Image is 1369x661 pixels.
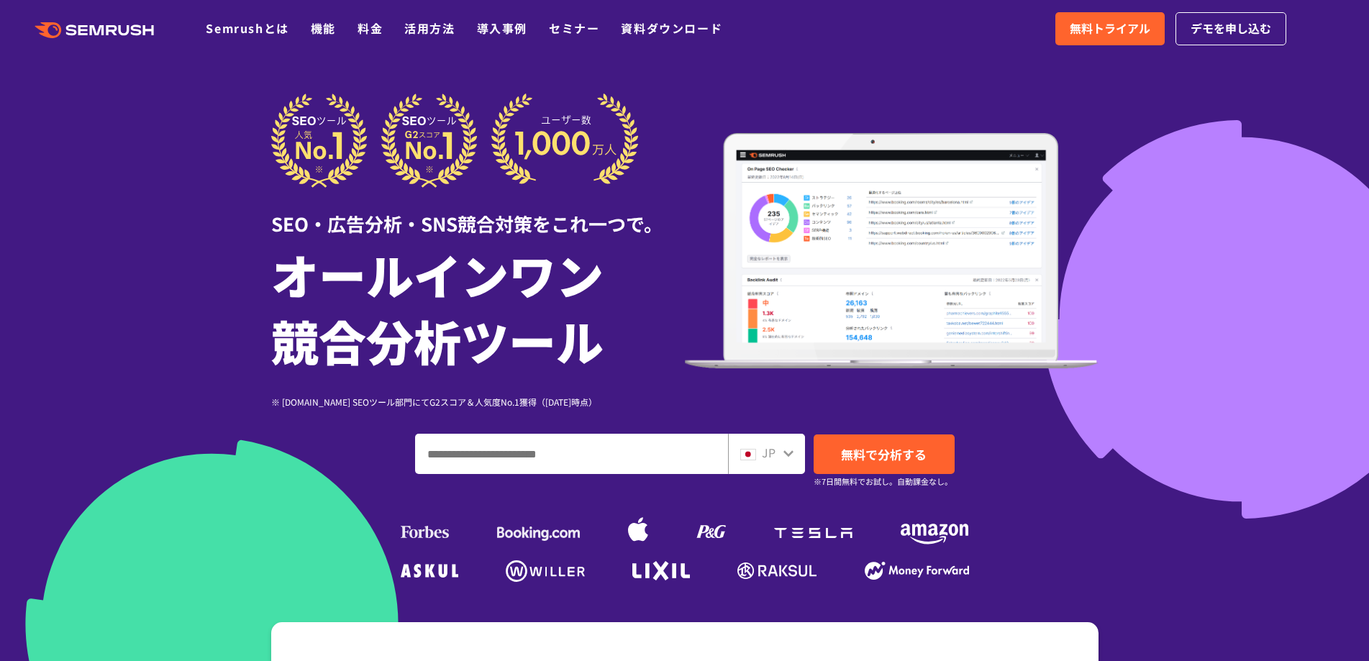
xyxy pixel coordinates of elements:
small: ※7日間無料でお試し。自動課金なし。 [814,475,952,488]
div: SEO・広告分析・SNS競合対策をこれ一つで。 [271,188,685,237]
span: デモを申し込む [1191,19,1271,38]
a: デモを申し込む [1175,12,1286,45]
span: 無料トライアル [1070,19,1150,38]
span: 無料で分析する [841,445,927,463]
a: Semrushとは [206,19,288,37]
a: 機能 [311,19,336,37]
h1: オールインワン 競合分析ツール [271,241,685,373]
div: ※ [DOMAIN_NAME] SEOツール部門にてG2スコア＆人気度No.1獲得（[DATE]時点） [271,395,685,409]
a: 料金 [358,19,383,37]
input: ドメイン、キーワードまたはURLを入力してください [416,434,727,473]
span: JP [762,444,776,461]
a: セミナー [549,19,599,37]
a: 無料トライアル [1055,12,1165,45]
a: 無料で分析する [814,434,955,474]
a: 導入事例 [477,19,527,37]
a: 活用方法 [404,19,455,37]
a: 資料ダウンロード [621,19,722,37]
